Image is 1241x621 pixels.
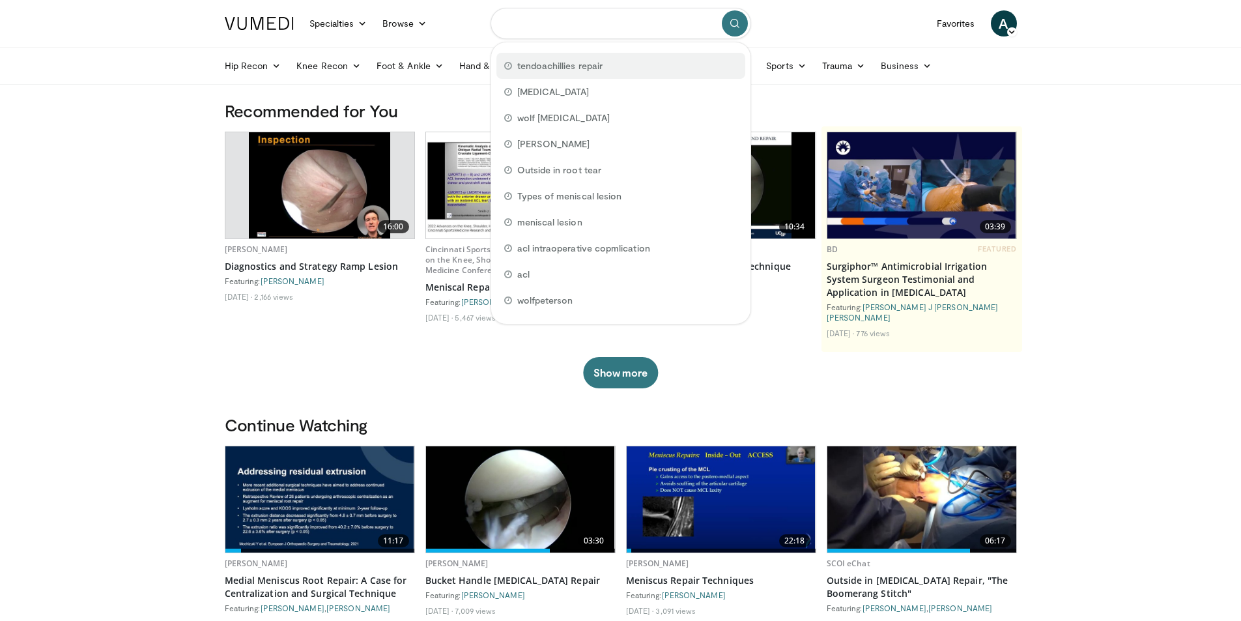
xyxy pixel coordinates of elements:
[517,137,590,151] span: [PERSON_NAME]
[627,446,816,553] img: d7c155e4-6827-4b21-b19c-fb422b4aaa41.620x360_q85_upscale.jpg
[461,590,525,599] a: [PERSON_NAME]
[225,574,415,600] a: Medial Meniscus Root Repair: A Case for Centralization and Surgical Technique
[863,603,926,613] a: [PERSON_NAME]
[369,53,451,79] a: Foot & Ankle
[217,53,289,79] a: Hip Recon
[517,190,622,203] span: Types of meniscal lesion
[626,558,689,569] a: [PERSON_NAME]
[225,291,253,302] li: [DATE]
[425,281,616,294] a: Meniscal Repair Techniques
[827,446,1016,553] img: Vx8lr-LI9TPdNKgn5hMDoxOm1xO-1jSC.620x360_q85_upscale.jpg
[583,357,658,388] button: Show more
[856,328,890,338] li: 776 views
[261,603,324,613] a: [PERSON_NAME]
[626,590,816,600] div: Featuring:
[827,574,1017,600] a: Outside in [MEDICAL_DATA] Repair, "The Boomerang Stitch"
[991,10,1017,36] a: A
[578,534,610,547] span: 03:30
[980,220,1011,233] span: 03:39
[289,53,369,79] a: Knee Recon
[827,302,999,322] a: [PERSON_NAME] J [PERSON_NAME] [PERSON_NAME]
[626,605,654,616] li: [DATE]
[455,605,496,616] li: 7,009 views
[225,558,288,569] a: [PERSON_NAME]
[827,603,1017,613] div: Featuring: ,
[978,244,1016,253] span: FEATURED
[779,220,810,233] span: 10:34
[491,8,751,39] input: Search topics, interventions
[827,244,838,255] a: BD
[451,53,535,79] a: Hand & Wrist
[517,85,590,98] span: [MEDICAL_DATA]
[814,53,874,79] a: Trauma
[517,216,582,229] span: meniscal lesion
[249,132,391,238] img: 4b311231-421f-4f0b-aee3-25a73986fbc5.620x360_q85_upscale.jpg
[261,276,324,285] a: [PERSON_NAME]
[225,17,294,30] img: VuMedi Logo
[827,446,1016,553] a: 06:17
[455,312,496,323] li: 5,467 views
[827,132,1016,238] a: 03:39
[254,291,293,302] li: 2,166 views
[425,590,616,600] div: Featuring:
[827,302,1017,323] div: Featuring:
[827,558,870,569] a: SCOI eChat
[378,220,409,233] span: 16:00
[225,414,1017,435] h3: Continue Watching
[929,10,983,36] a: Favorites
[827,260,1017,299] a: Surgiphor™ Antimicrobial Irrigation System Surgeon Testimonial and Application in [MEDICAL_DATA]
[426,446,615,553] img: d0aa44ce-75a1-4de8-8329-05cfb2e1b336.620x360_q85_upscale.jpg
[517,242,650,255] span: acl intraoperative copmlication
[873,53,939,79] a: Business
[425,574,616,587] a: Bucket Handle [MEDICAL_DATA] Repair
[425,296,616,307] div: Featuring:
[517,294,573,307] span: wolfpeterson
[627,446,816,553] a: 22:18
[827,328,855,338] li: [DATE]
[426,132,615,238] img: 94ae3d2f-7541-4d8f-8622-eb1b71a67ce5.620x360_q85_upscale.jpg
[378,534,409,547] span: 11:17
[425,605,453,616] li: [DATE]
[375,10,435,36] a: Browse
[517,164,601,177] span: Outside in root tear
[517,111,610,124] span: wolf [MEDICAL_DATA]
[225,446,414,553] a: 11:17
[425,312,453,323] li: [DATE]
[928,603,992,613] a: [PERSON_NAME]
[426,446,615,553] a: 03:30
[662,590,726,599] a: [PERSON_NAME]
[225,260,415,273] a: Diagnostics and Strategy Ramp Lesion
[302,10,375,36] a: Specialties
[326,603,390,613] a: [PERSON_NAME]
[626,574,816,587] a: Meniscus Repair Techniques
[779,534,810,547] span: 22:18
[425,244,574,276] a: Cincinnati Sports Medicine Advances on the Knee, Shoulder, Hip and Sports Medicine Conference Hil...
[655,605,696,616] li: 3,091 views
[225,244,288,255] a: [PERSON_NAME]
[827,132,1016,238] img: 70422da6-974a-44ac-bf9d-78c82a89d891.620x360_q85_upscale.jpg
[517,268,530,281] span: acl
[225,446,414,553] img: 75896893-6ea0-4895-8879-88c2e089762d.620x360_q85_upscale.jpg
[225,603,415,613] div: Featuring: ,
[225,276,415,286] div: Featuring:
[517,59,603,72] span: tendoachillies repair
[758,53,814,79] a: Sports
[461,297,525,306] a: [PERSON_NAME]
[980,534,1011,547] span: 06:17
[425,558,489,569] a: [PERSON_NAME]
[426,132,615,238] a: 12:30
[225,100,1017,121] h3: Recommended for You
[225,132,414,238] a: 16:00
